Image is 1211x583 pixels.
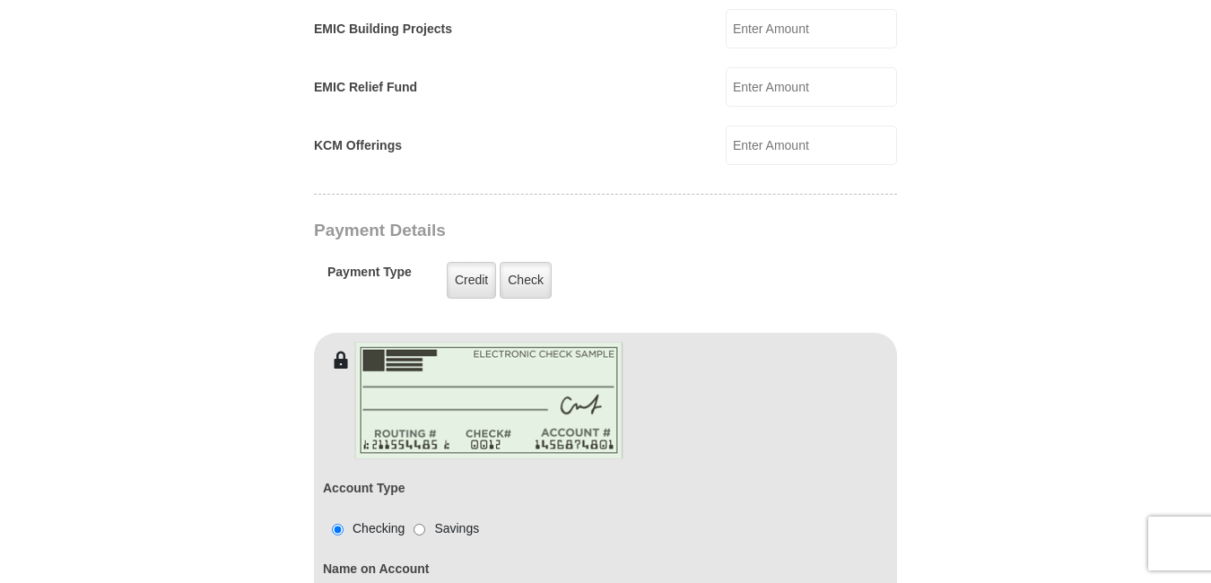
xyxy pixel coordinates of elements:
[726,126,897,165] input: Enter Amount
[323,519,479,538] div: Checking Savings
[726,67,897,107] input: Enter Amount
[314,20,452,39] label: EMIC Building Projects
[314,221,771,241] h3: Payment Details
[726,9,897,48] input: Enter Amount
[327,265,412,289] h5: Payment Type
[323,479,405,498] label: Account Type
[323,560,888,579] label: Name on Account
[447,262,496,299] label: Credit
[500,262,552,299] label: Check
[314,78,417,97] label: EMIC Relief Fund
[354,342,623,459] img: check-en.png
[314,136,402,155] label: KCM Offerings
